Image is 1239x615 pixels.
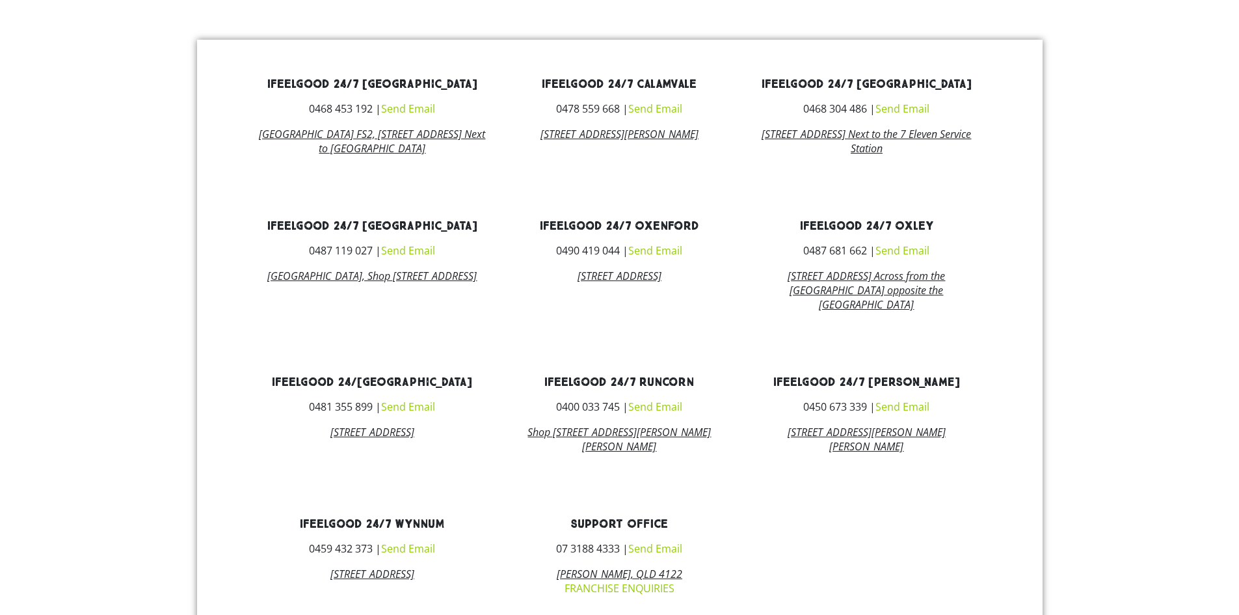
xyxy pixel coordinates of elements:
h3: 0400 033 745 | [505,402,733,412]
h3: 0481 355 899 | [259,402,486,412]
a: [STREET_ADDRESS] [578,269,661,283]
a: Send Email [628,243,682,258]
h3: 0490 419 044 | [505,245,733,256]
a: [STREET_ADDRESS] [330,425,414,439]
a: Send Email [381,400,435,414]
a: FRANCHISE ENQUIRIES [565,581,674,595]
a: Send Email [628,541,682,556]
a: Shop [STREET_ADDRESS][PERSON_NAME][PERSON_NAME] [527,425,711,454]
h3: 0487 681 662 | [753,245,980,256]
h3: 0478 559 668 | [505,103,733,114]
a: [STREET_ADDRESS][PERSON_NAME][PERSON_NAME] [788,425,946,454]
a: ifeelgood 24/7 [GEOGRAPHIC_DATA] [267,219,477,234]
a: [STREET_ADDRESS] Next to the 7 Eleven Service Station [762,127,971,156]
a: ifeelgood 24/[GEOGRAPHIC_DATA] [272,375,472,390]
h3: 0450 673 339 | [753,402,980,412]
a: ifeelgood 24/7 Wynnum [300,517,444,532]
h3: 07 3188 4333 | [505,543,733,554]
a: [STREET_ADDRESS] Across from the [GEOGRAPHIC_DATA] opposite the [GEOGRAPHIC_DATA] [788,269,945,312]
h3: 0459 432 373 | [259,543,486,554]
h3: 0468 304 486 | [753,103,980,114]
h3: 0468 453 192 | [259,103,486,114]
a: ifeelgood 24/7 [GEOGRAPHIC_DATA] [267,77,477,92]
a: [GEOGRAPHIC_DATA], Shop [STREET_ADDRESS] [267,269,477,283]
h3: Support Office [505,519,733,530]
a: ifeelgood 24/7 Oxenford [540,219,699,234]
a: Send Email [875,102,929,116]
a: ifeelgood 24/7 Runcorn [544,375,694,390]
a: Send Email [381,243,435,258]
a: Send Email [381,102,435,116]
a: ifeelgood 24/7 Calamvale [542,77,697,92]
a: Send Email [628,400,682,414]
a: Send Email [875,400,929,414]
a: [STREET_ADDRESS] [330,567,414,581]
h3: 0487 119 027 | [259,245,486,256]
a: ifeelgood 24/7 [GEOGRAPHIC_DATA] [762,77,972,92]
a: Send Email [381,541,435,556]
a: Send Email [875,243,929,258]
a: [GEOGRAPHIC_DATA] FS2, [STREET_ADDRESS] Next to [GEOGRAPHIC_DATA] [259,127,485,156]
a: [STREET_ADDRESS][PERSON_NAME] [540,127,699,141]
a: ifeelgood 24/7 [PERSON_NAME] [773,375,960,390]
a: ifeelgood 24/7 Oxley [800,219,933,234]
i: [PERSON_NAME], QLD 4122 [557,567,682,581]
a: Send Email [628,102,682,116]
